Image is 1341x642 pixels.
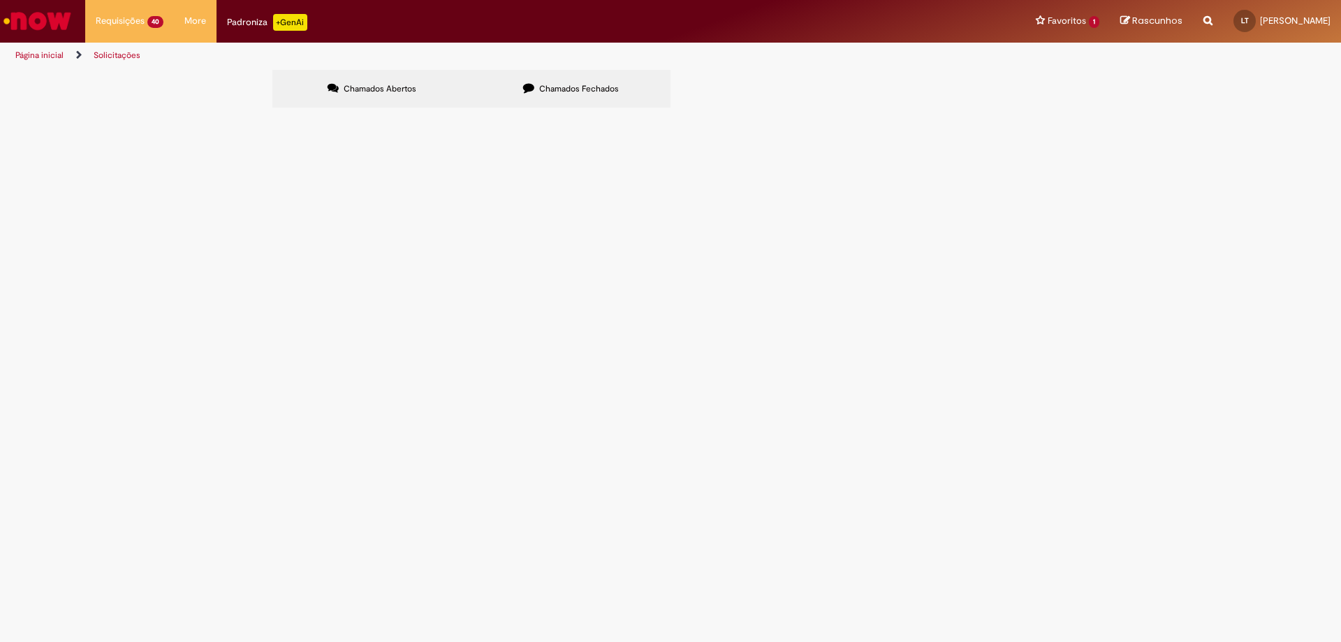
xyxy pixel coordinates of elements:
[10,43,884,68] ul: Trilhas de página
[1120,15,1182,28] a: Rascunhos
[539,83,619,94] span: Chamados Fechados
[273,14,307,31] p: +GenAi
[1260,15,1331,27] span: [PERSON_NAME]
[15,50,64,61] a: Página inicial
[96,14,145,28] span: Requisições
[1048,14,1086,28] span: Favoritos
[184,14,206,28] span: More
[1089,16,1099,28] span: 1
[1241,16,1249,25] span: LT
[344,83,416,94] span: Chamados Abertos
[227,14,307,31] div: Padroniza
[1132,14,1182,27] span: Rascunhos
[1,7,73,35] img: ServiceNow
[147,16,163,28] span: 40
[94,50,140,61] a: Solicitações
